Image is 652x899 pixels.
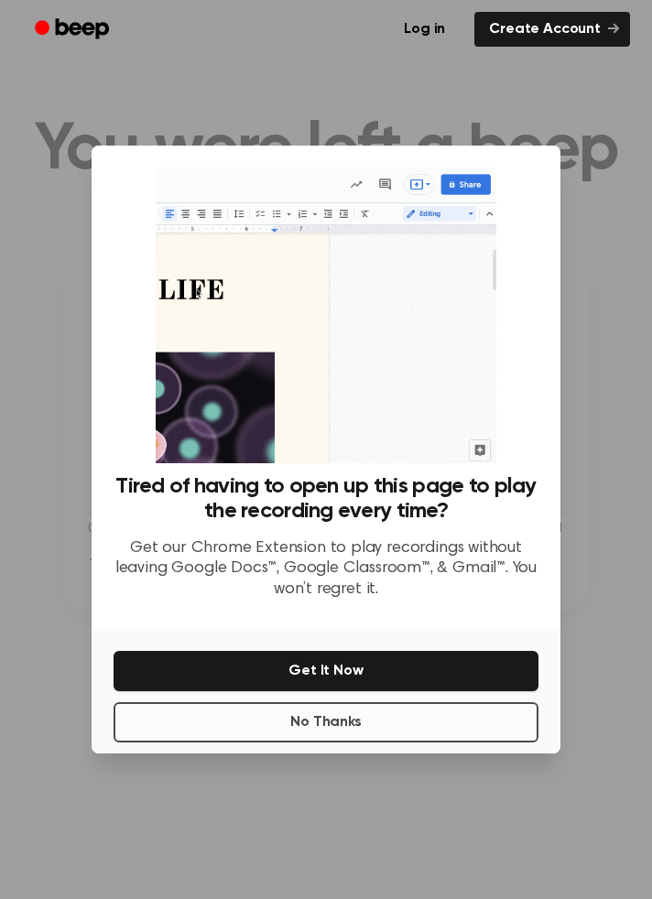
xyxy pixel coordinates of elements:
a: Beep [22,12,125,48]
a: Create Account [474,12,630,47]
button: No Thanks [114,702,538,742]
a: Log in [386,8,463,50]
img: Beep extension in action [156,168,495,463]
p: Get our Chrome Extension to play recordings without leaving Google Docs™, Google Classroom™, & Gm... [114,538,538,601]
h3: Tired of having to open up this page to play the recording every time? [114,474,538,524]
button: Get It Now [114,651,538,691]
